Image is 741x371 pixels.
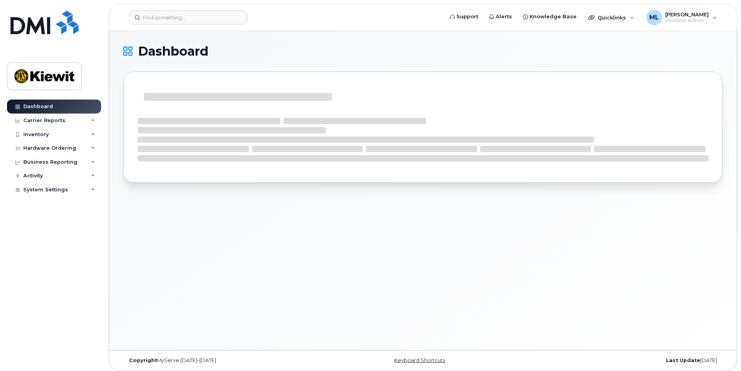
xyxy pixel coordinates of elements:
[123,357,323,364] div: MyServe [DATE]–[DATE]
[138,45,208,57] span: Dashboard
[666,357,700,363] strong: Last Update
[394,357,445,363] a: Keyboard Shortcuts
[129,357,157,363] strong: Copyright
[523,357,723,364] div: [DATE]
